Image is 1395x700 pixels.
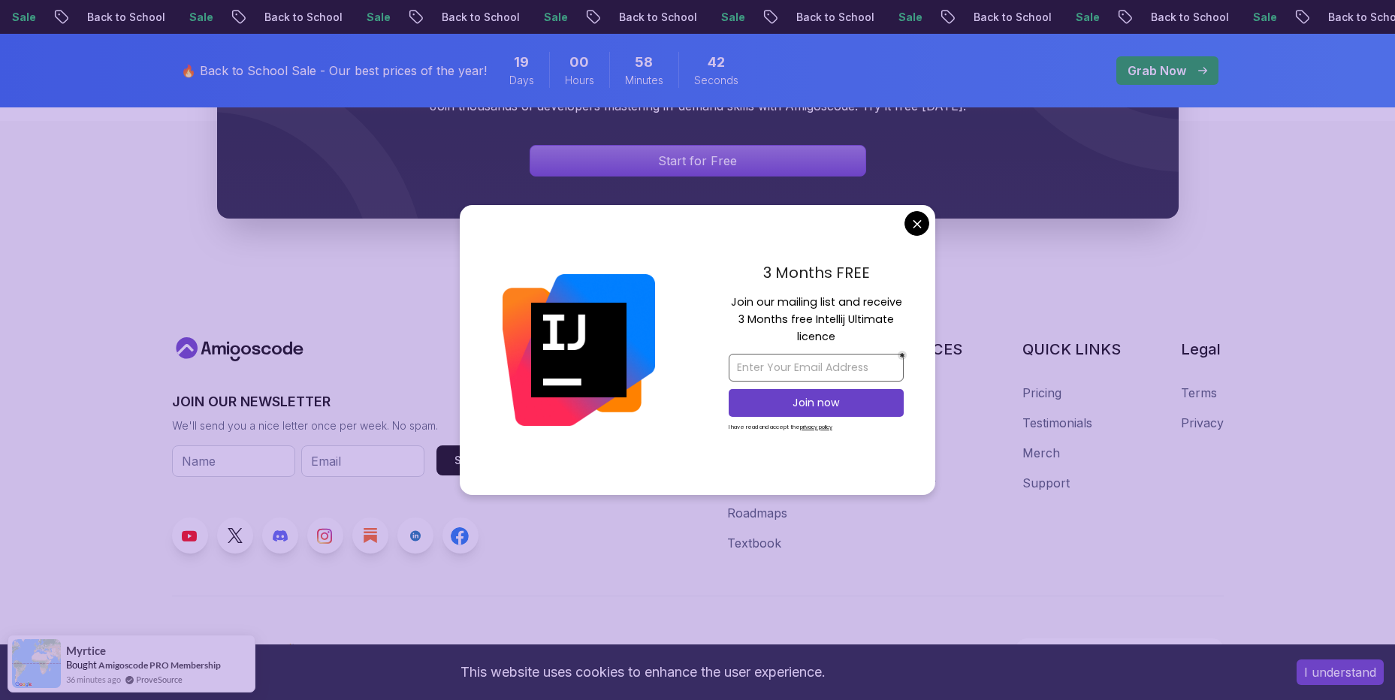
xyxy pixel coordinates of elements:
p: Sale [530,10,578,25]
a: [EMAIL_ADDRESS][DOMAIN_NAME] [1016,638,1224,661]
a: LinkedIn link [397,517,433,554]
a: Instagram link [307,517,343,554]
a: Textbook [727,534,781,552]
a: Merch [1022,444,1060,462]
p: Back to School [250,10,352,25]
p: Back to School [782,10,884,25]
a: Blog link [352,517,388,554]
a: Terms [1181,384,1217,402]
button: Accept cookies [1297,659,1384,685]
a: Support [1022,474,1070,492]
a: Twitter link [217,517,253,554]
p: Start for Free [658,152,737,170]
a: Testimonials [1022,414,1092,432]
p: Sale [884,10,932,25]
p: Back to School [427,10,530,25]
p: Sale [352,10,400,25]
span: 58 Minutes [635,52,653,73]
p: Back to School [73,10,175,25]
p: Sale [707,10,755,25]
h3: Legal [1181,339,1224,360]
span: Days [509,73,534,88]
div: Submit [454,453,491,468]
button: Submit [436,445,509,475]
p: [EMAIL_ADDRESS][DOMAIN_NAME] [1040,642,1214,657]
p: Sale [1061,10,1110,25]
a: Facebook link [442,517,479,554]
p: © 2025 Amigoscode. All rights reserved. [547,641,766,659]
img: provesource social proof notification image [12,639,61,688]
a: Amigoscode PRO Membership [98,659,221,671]
span: 36 minutes ago [66,673,121,686]
p: Back to School [605,10,707,25]
a: Youtube link [172,517,208,554]
p: Back to School [959,10,1061,25]
span: Hours [565,73,594,88]
a: ProveSource [136,673,183,686]
a: Roadmaps [727,504,787,522]
p: Sale [175,10,223,25]
span: 0 Hours [569,52,589,73]
h3: QUICK LINKS [1022,339,1121,360]
p: We'll send you a nice letter once per week. No spam. [172,418,509,433]
span: 19 Days [514,52,529,73]
input: Name [172,445,295,477]
span: 42 Seconds [708,52,725,73]
h3: JOIN OUR NEWSLETTER [172,391,509,412]
p: Assalamualaikum [172,641,297,659]
p: 🔥 Back to School Sale - Our best prices of the year! [181,62,487,80]
span: Bought [66,659,97,671]
span: 👋 [282,641,297,659]
input: Email [301,445,424,477]
span: Myrtice [66,644,106,657]
a: Signin page [530,145,866,177]
div: This website uses cookies to enhance the user experience. [11,656,1274,689]
span: Seconds [694,73,738,88]
span: Minutes [625,73,663,88]
p: Back to School [1137,10,1239,25]
p: Grab Now [1128,62,1186,80]
a: Privacy [1181,414,1224,432]
p: Sale [1239,10,1287,25]
a: Discord link [262,517,298,554]
a: Pricing [1022,384,1061,402]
